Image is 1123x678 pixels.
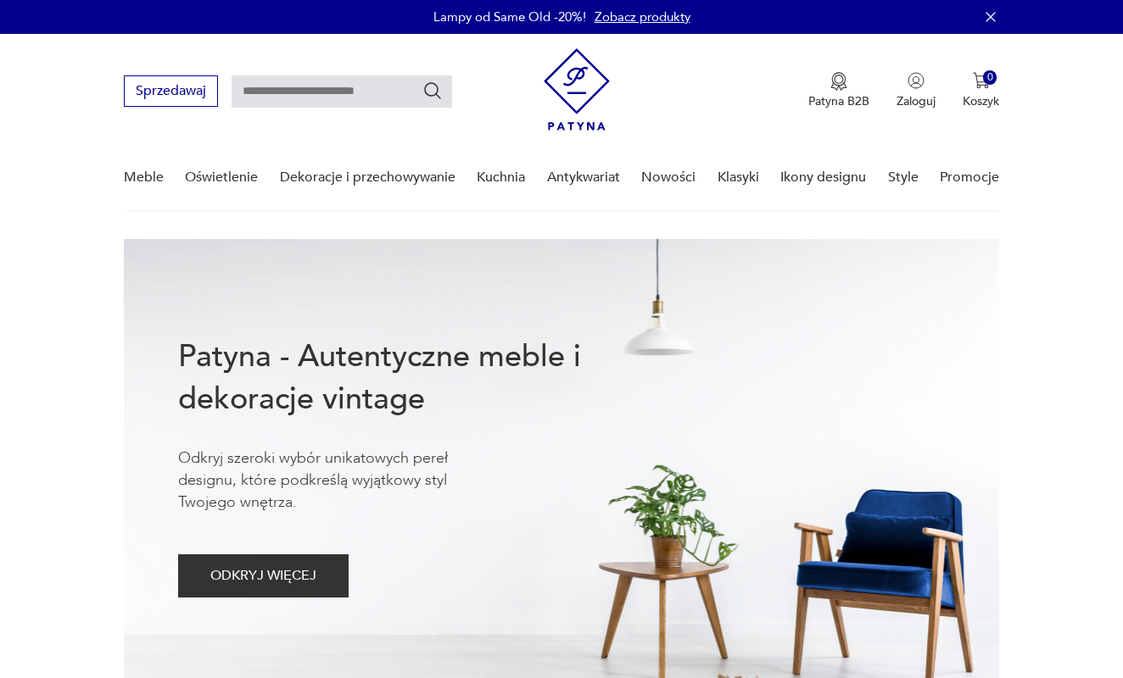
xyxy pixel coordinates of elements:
[908,72,925,89] img: Ikonka użytkownika
[547,145,620,210] a: Antykwariat
[830,72,847,91] img: Ikona medalu
[124,75,218,107] button: Sprzedawaj
[718,145,759,210] a: Klasyki
[280,145,455,210] a: Dekoracje i przechowywanie
[178,554,349,597] button: ODKRYJ WIĘCEJ
[808,72,869,109] a: Ikona medaluPatyna B2B
[940,145,999,210] a: Promocje
[422,81,443,101] button: Szukaj
[544,48,610,131] img: Patyna - sklep z meblami i dekoracjami vintage
[963,93,999,109] p: Koszyk
[808,93,869,109] p: Patyna B2B
[433,8,586,25] p: Lampy od Same Old -20%!
[983,70,997,85] div: 0
[178,336,636,420] h1: Patyna - Autentyczne meble i dekoracje vintage
[963,72,999,109] button: 0Koszyk
[185,145,258,210] a: Oświetlenie
[897,93,936,109] p: Zaloguj
[178,447,500,514] p: Odkryj szeroki wybór unikatowych pereł designu, które podkreślą wyjątkowy styl Twojego wnętrza.
[595,8,690,25] a: Zobacz produkty
[780,145,866,210] a: Ikony designu
[897,72,936,109] button: Zaloguj
[641,145,696,210] a: Nowości
[124,86,218,98] a: Sprzedawaj
[888,145,919,210] a: Style
[973,72,990,89] img: Ikona koszyka
[178,571,349,583] a: ODKRYJ WIĘCEJ
[808,72,869,109] button: Patyna B2B
[124,145,164,210] a: Meble
[477,145,525,210] a: Kuchnia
